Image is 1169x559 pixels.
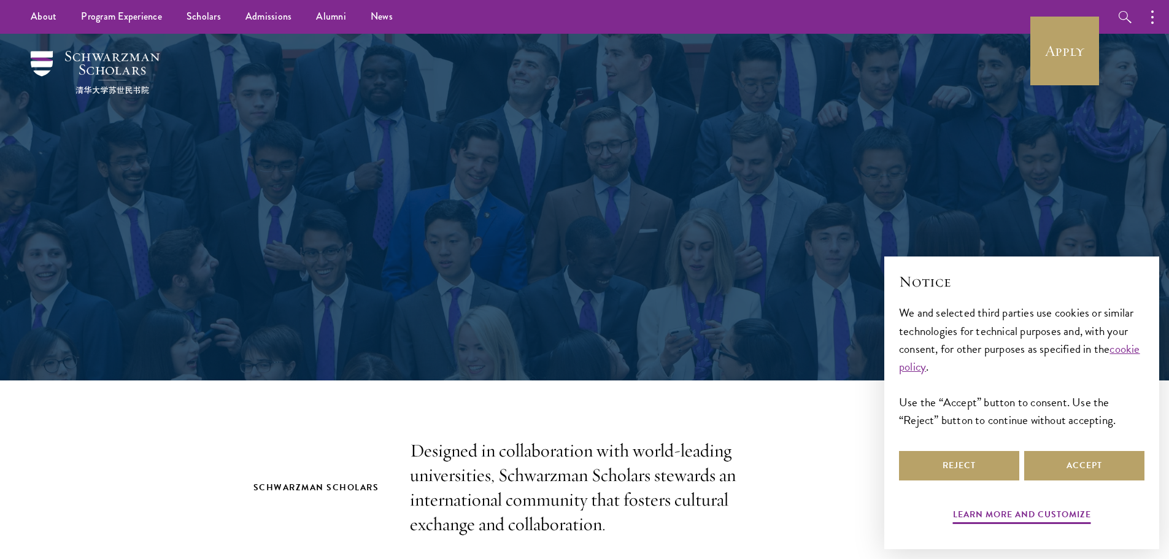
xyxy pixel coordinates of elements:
img: Schwarzman Scholars [31,51,160,94]
button: Accept [1024,451,1144,480]
button: Reject [899,451,1019,480]
h2: Notice [899,271,1144,292]
button: Learn more and customize [953,507,1091,526]
h2: Schwarzman Scholars [253,480,385,495]
div: We and selected third parties use cookies or similar technologies for technical purposes and, wit... [899,304,1144,428]
a: Apply [1030,17,1099,85]
p: Designed in collaboration with world-leading universities, Schwarzman Scholars stewards an intern... [410,439,760,537]
a: cookie policy [899,340,1140,376]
